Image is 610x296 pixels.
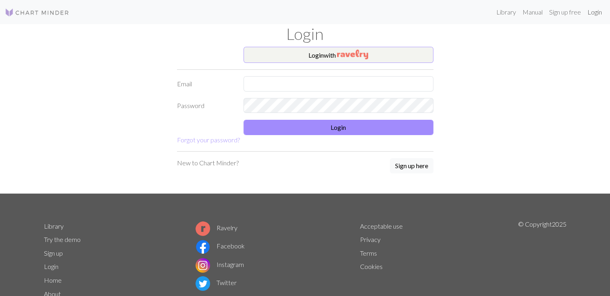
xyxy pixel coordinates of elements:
[360,236,381,243] a: Privacy
[196,240,210,254] img: Facebook logo
[360,249,377,257] a: Terms
[337,50,368,59] img: Ravelry
[196,276,210,291] img: Twitter logo
[244,120,433,135] button: Login
[360,222,403,230] a: Acceptable use
[196,242,245,250] a: Facebook
[584,4,605,20] a: Login
[244,47,433,63] button: Loginwith
[39,24,571,44] h1: Login
[44,263,58,270] a: Login
[196,221,210,236] img: Ravelry logo
[196,224,237,231] a: Ravelry
[546,4,584,20] a: Sign up free
[177,158,239,168] p: New to Chart Minder?
[172,98,239,113] label: Password
[196,258,210,273] img: Instagram logo
[44,249,63,257] a: Sign up
[360,263,383,270] a: Cookies
[5,8,69,17] img: Logo
[177,136,240,144] a: Forgot your password?
[196,261,244,268] a: Instagram
[390,158,433,174] a: Sign up here
[196,279,237,286] a: Twitter
[519,4,546,20] a: Manual
[493,4,519,20] a: Library
[44,276,62,284] a: Home
[172,76,239,92] label: Email
[44,222,64,230] a: Library
[44,236,81,243] a: Try the demo
[390,158,433,173] button: Sign up here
